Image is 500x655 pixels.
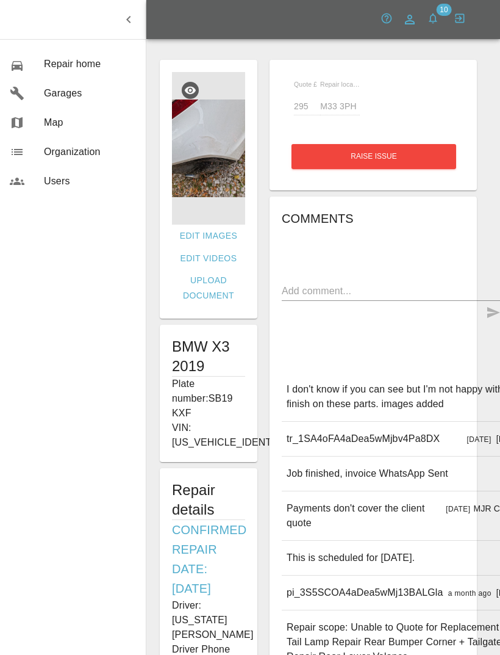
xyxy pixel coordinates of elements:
[175,225,242,247] a: Edit Images
[436,4,451,16] span: 10
[287,466,448,481] p: Job finished, invoice WhatsApp Sent
[467,435,491,444] span: [DATE]
[291,144,456,169] button: Raise issue
[44,57,136,71] span: Repair home
[172,337,245,376] h1: BMW X3 2019
[172,520,245,598] h6: Confirmed Repair Date: [DATE]
[287,585,443,600] p: pi_3S5SCOA4aDea5wMj13BALGla
[176,247,242,270] a: Edit Videos
[172,598,245,642] p: Driver: [US_STATE][PERSON_NAME]
[448,589,491,598] span: a month ago
[446,505,470,513] span: [DATE]
[172,72,245,225] img: 240f301d-4848-449a-b4a0-3cf854cbb4d2
[44,86,136,101] span: Garages
[294,81,317,88] span: Quote £
[44,174,136,189] span: Users
[172,269,245,306] a: Upload Document
[287,551,415,565] p: This is scheduled for [DATE].
[172,421,245,450] p: VIN: [US_VEHICLE_IDENTIFICATION_NUMBER]
[172,480,245,519] h5: Repair details
[44,115,136,130] span: Map
[287,501,441,530] p: Payments don't cover the client quote
[172,377,245,421] p: Plate number: SB19 KXF
[320,81,364,88] span: Repair location
[287,432,440,446] p: tr_1SA4oFA4aDea5wMjbv4Pa8DX
[44,145,136,159] span: Organization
